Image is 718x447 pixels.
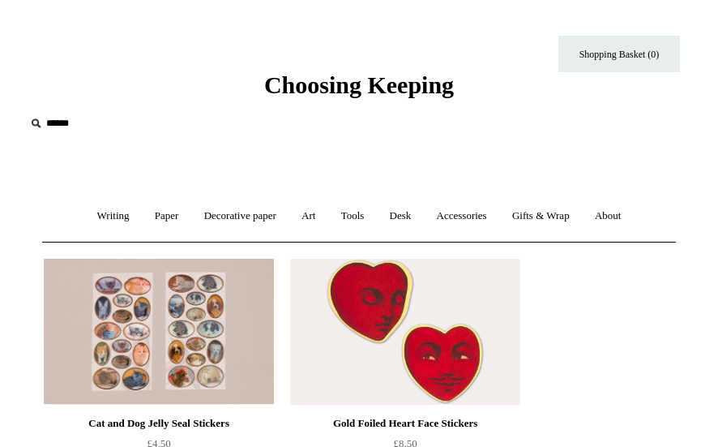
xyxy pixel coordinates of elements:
[558,36,680,72] a: Shopping Basket (0)
[264,84,454,96] a: Choosing Keeping
[193,195,288,238] a: Decorative paper
[501,195,581,238] a: Gifts & Wrap
[86,195,141,238] a: Writing
[330,195,376,238] a: Tools
[378,195,423,238] a: Desk
[583,195,633,238] a: About
[44,259,274,405] img: Cat and Dog Jelly Seal Stickers
[264,71,454,98] span: Choosing Keeping
[294,414,516,433] div: Gold Foiled Heart Face Stickers
[44,259,274,405] a: Cat and Dog Jelly Seal Stickers Cat and Dog Jelly Seal Stickers
[48,414,270,433] div: Cat and Dog Jelly Seal Stickers
[290,259,520,405] img: Gold Foiled Heart Face Stickers
[290,195,327,238] a: Art
[425,195,498,238] a: Accessories
[143,195,190,238] a: Paper
[290,259,520,405] a: Gold Foiled Heart Face Stickers Gold Foiled Heart Face Stickers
